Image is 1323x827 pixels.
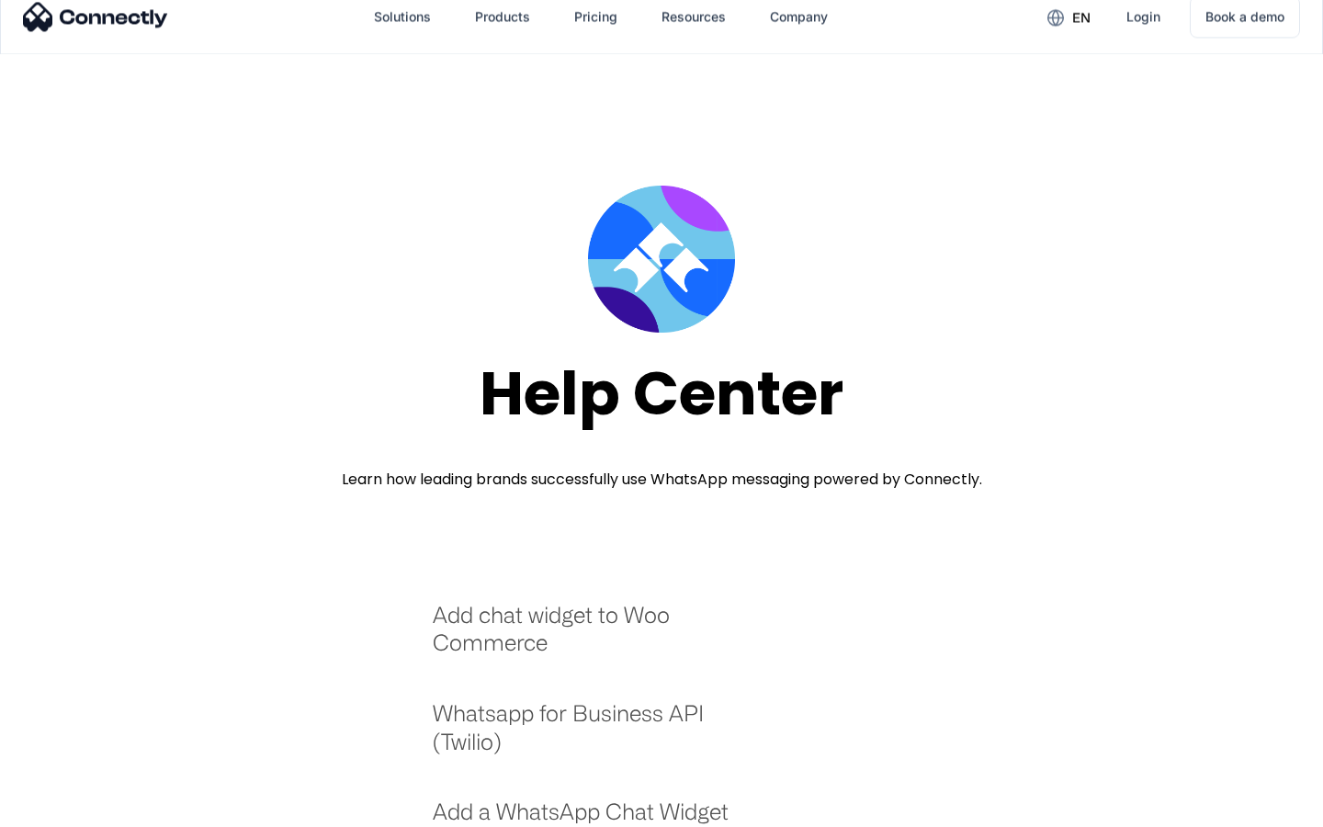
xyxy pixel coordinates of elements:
div: Help Center [480,360,843,427]
div: Products [475,4,530,29]
div: Company [770,4,828,29]
ul: Language list [37,795,110,821]
div: Login [1126,4,1160,29]
div: en [1072,5,1091,30]
img: Connectly Logo [23,2,168,31]
div: Solutions [374,4,431,29]
a: Whatsapp for Business API (Twilio) [433,699,753,774]
div: Learn how leading brands successfully use WhatsApp messaging powered by Connectly. [342,469,982,491]
a: Add chat widget to Woo Commerce [433,601,753,675]
aside: Language selected: English [18,795,110,821]
div: Pricing [574,4,617,29]
div: Resources [661,4,726,29]
div: en [1033,3,1104,30]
